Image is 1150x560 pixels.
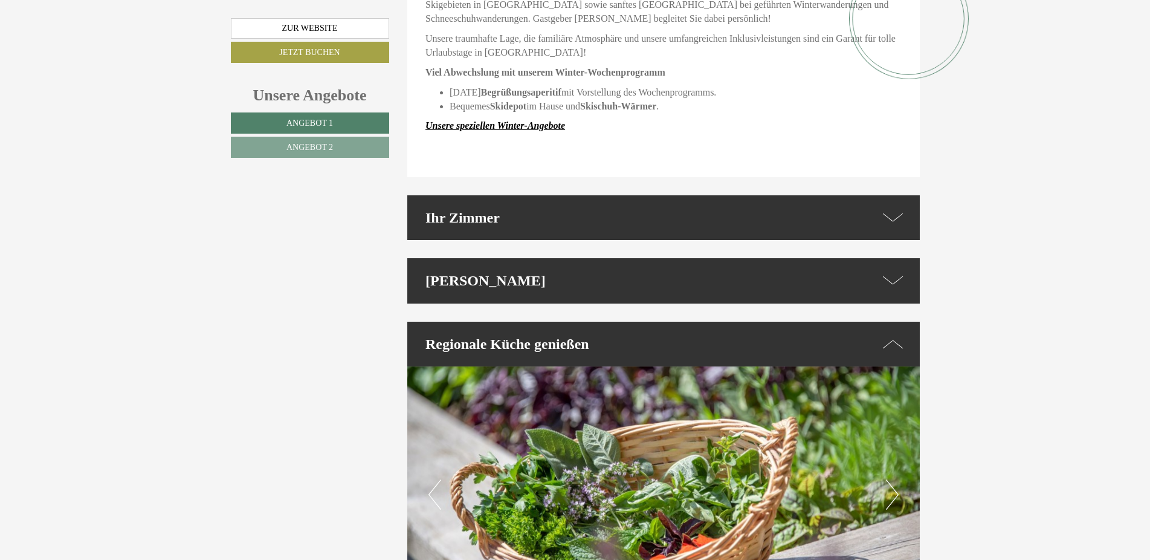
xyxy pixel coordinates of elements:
[490,101,526,111] strong: Skidepot
[580,101,656,111] strong: Skischuh-Wärmer
[286,119,333,128] span: Angebot 1
[428,480,441,510] button: Previous
[425,67,665,77] strong: Viel Abwechslung mit unserem Winter-Wochenprogramm
[407,258,920,303] div: [PERSON_NAME]
[450,100,902,114] li: Bequemes im Hause und .
[231,84,389,106] div: Unsere Angebote
[425,120,565,131] a: Unsere speziellen Winter-Angebote
[286,143,333,152] span: Angebot 2
[425,32,902,60] p: Unsere traumhafte Lage, die familiäre Atmosphäre und unsere umfangreichen Inklusivleistungen sind...
[450,86,902,100] li: [DATE] mit Vorstellung des Wochenprogramms.
[886,480,899,510] button: Next
[481,87,561,97] strong: Begrüßungsaperitif
[407,195,920,240] div: Ihr Zimmer
[231,42,389,63] a: Jetzt buchen
[407,322,920,366] div: Regionale Küche genießen
[231,18,389,39] a: Zur Website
